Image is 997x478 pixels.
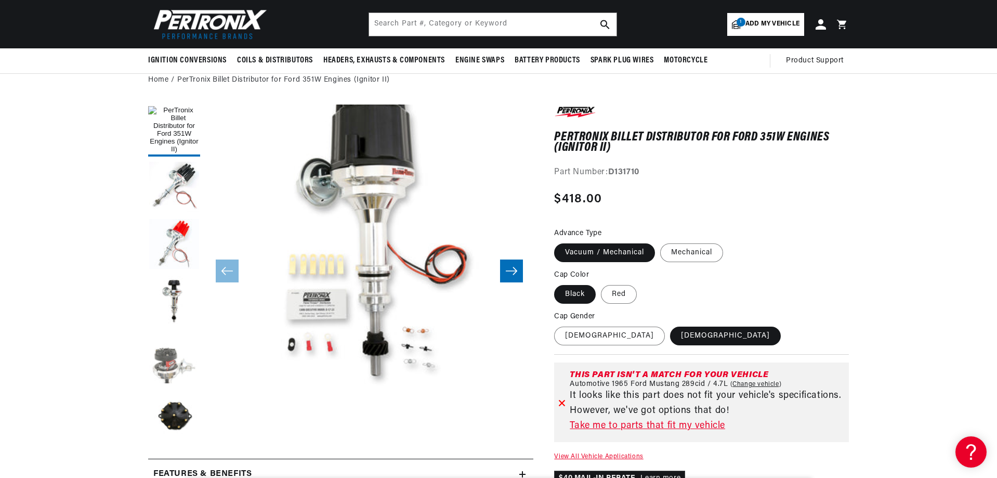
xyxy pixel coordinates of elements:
[148,276,200,328] button: Load image 4 in gallery view
[570,371,845,379] div: This part isn't a match for your vehicle
[745,19,799,29] span: Add my vehicle
[554,311,596,322] legend: Cap Gender
[727,13,804,36] a: 1Add my vehicle
[323,55,445,66] span: Headers, Exhausts & Components
[148,74,849,86] nav: breadcrumbs
[148,219,200,271] button: Load image 3 in gallery view
[570,380,728,389] span: Automotive 1965 Ford Mustang 289cid / 4.7L
[515,55,580,66] span: Battery Products
[570,419,845,434] a: Take me to parts that fit my vehicle
[660,243,723,262] label: Mechanical
[554,243,655,262] label: Vacuum / Mechanical
[500,260,523,282] button: Slide right
[570,389,845,419] p: It looks like this part does not fit your vehicle's specifications. However, we've got options th...
[177,74,390,86] a: PerTronix Billet Distributor for Ford 351W Engines (Ignitor II)
[148,55,227,66] span: Ignition Conversions
[148,391,200,443] button: Load image 6 in gallery view
[232,48,318,73] summary: Coils & Distributors
[148,162,200,214] button: Load image 2 in gallery view
[786,55,844,67] span: Product Support
[585,48,659,73] summary: Spark Plug Wires
[554,454,643,460] a: View All Vehicle Applications
[554,228,602,239] legend: Advance Type
[786,48,849,73] summary: Product Support
[455,55,504,66] span: Engine Swaps
[148,105,200,157] button: Load image 1 in gallery view
[730,380,782,389] a: Change vehicle
[148,105,533,438] media-gallery: Gallery Viewer
[554,269,590,280] legend: Cap Color
[737,18,745,27] span: 1
[318,48,450,73] summary: Headers, Exhausts & Components
[554,132,849,153] h1: PerTronix Billet Distributor for Ford 351W Engines (Ignitor II)
[554,327,665,345] label: [DEMOGRAPHIC_DATA]
[148,74,168,86] a: Home
[369,13,616,36] input: Search Part #, Category or Keyword
[659,48,713,73] summary: Motorcycle
[554,166,849,179] div: Part Number:
[608,168,639,176] strong: D131710
[450,48,509,73] summary: Engine Swaps
[216,260,239,282] button: Slide left
[601,285,637,304] label: Red
[554,190,602,209] span: $418.00
[148,48,232,73] summary: Ignition Conversions
[509,48,585,73] summary: Battery Products
[591,55,654,66] span: Spark Plug Wires
[148,333,200,385] button: Load image 5 in gallery view
[670,327,781,345] label: [DEMOGRAPHIC_DATA]
[554,285,596,304] label: Black
[148,6,268,42] img: Pertronix
[237,55,313,66] span: Coils & Distributors
[594,13,616,36] button: search button
[664,55,707,66] span: Motorcycle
